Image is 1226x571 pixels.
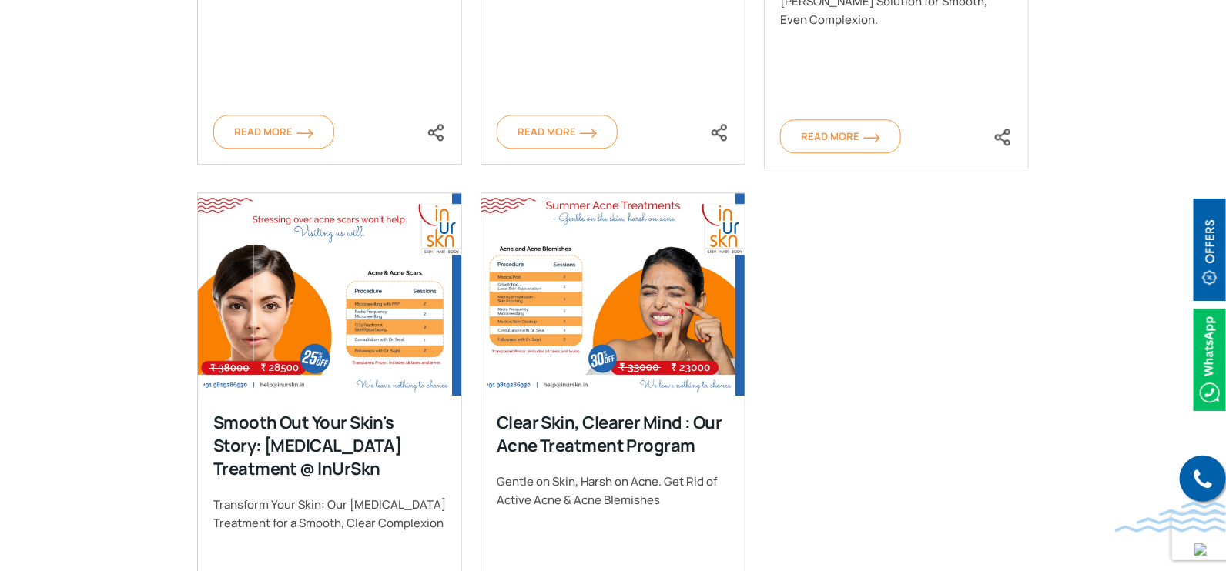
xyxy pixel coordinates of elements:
[197,193,462,396] img: Acne-Scars
[1194,309,1226,411] img: Whatsappicon
[234,125,313,139] span: Read More
[801,129,880,143] span: Read More
[1194,350,1226,367] a: Whatsappicon
[1194,199,1226,301] img: offerBt
[213,411,444,480] div: Smooth Out Your Skin's Story: [MEDICAL_DATA] Treatment @ InUrSkn
[710,123,729,142] img: share
[427,123,445,142] img: share
[1194,543,1207,556] img: up-blue-arrow.svg
[497,472,729,509] div: Gentle on Skin, Harsh on Acne. Get Rid of Active Acne & Acne Blemishes
[497,115,618,149] a: Read Moreorange-arrow
[481,193,745,396] img: Clear-skin-clearer-mind-Acne-Treatments
[863,133,880,142] img: orange-arrow
[213,115,334,149] a: Read Moreorange-arrow
[213,496,446,533] div: Transform Your Skin: Our [MEDICAL_DATA] Treatment for a Smooth, Clear Complexion
[427,122,445,139] a: <div class="socialicons"><span class="close_share"><i class="fa fa-close"></i></span> <a href="ht...
[780,119,901,153] a: Read Moreorange-arrow
[296,129,313,138] img: orange-arrow
[518,125,597,139] span: Read More
[497,411,728,457] div: Clear Skin, Clearer Mind : Our Acne Treatment Program
[993,128,1012,146] img: share
[993,127,1012,144] a: <div class="socialicons"><span class="close_share"><i class="fa fa-close"></i></span> <a href="ht...
[710,122,729,139] a: <div class="socialicons"><span class="close_share"><i class="fa fa-close"></i></span> <a href="ht...
[580,129,597,138] img: orange-arrow
[1115,502,1226,533] img: bluewave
